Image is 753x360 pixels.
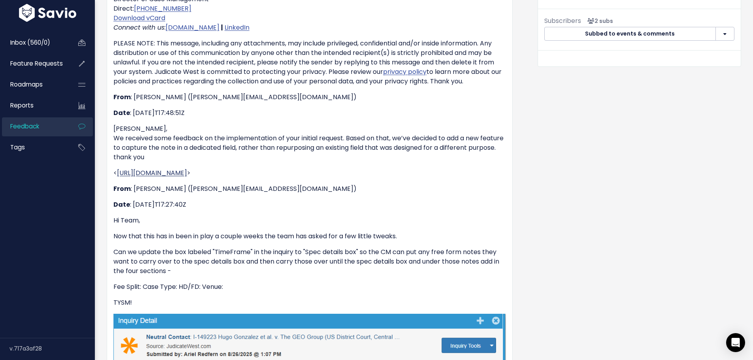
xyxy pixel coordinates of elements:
[10,143,25,151] span: Tags
[17,4,78,22] img: logo-white.9d6f32f41409.svg
[2,75,66,94] a: Roadmaps
[2,34,66,52] a: Inbox (560/0)
[2,55,66,73] a: Feature Requests
[10,122,39,130] span: Feedback
[584,17,613,25] span: <p><strong>Subscribers</strong><br><br> - Stacey Barry<br> - Tricia Sims<br> </p>
[113,39,506,86] p: PLEASE NOTE: This message, including any attachments, may include privileged, confidential and/or...
[544,27,716,41] button: Subbed to events & comments
[113,124,506,162] p: [PERSON_NAME], We received some feedback on the implementation of your initial request. Based on ...
[383,67,427,76] a: privacy policy
[113,92,506,102] p: : [PERSON_NAME] ([PERSON_NAME][EMAIL_ADDRESS][DOMAIN_NAME])
[113,23,164,32] em: Connect with us
[10,59,63,68] span: Feature Requests
[117,168,187,177] a: [URL][DOMAIN_NAME]
[2,138,66,156] a: Tags
[726,333,745,352] div: Open Intercom Messenger
[225,23,249,32] a: LinkedIn
[113,200,506,209] p: : [DATE]T17:27:40Z
[113,184,506,194] p: : [PERSON_NAME] ([PERSON_NAME][EMAIL_ADDRESS][DOMAIN_NAME])
[221,23,223,32] strong: |
[113,298,506,307] p: TYSM!
[113,200,130,209] strong: Date
[134,4,191,13] a: [PHONE_NUMBER]
[113,247,506,276] p: Can we update the box labeled "TimeFrame" in the inquiry to "Spec details box" so the CM can put ...
[166,23,219,32] a: [DOMAIN_NAME]
[2,117,66,136] a: Feedback
[10,38,50,47] span: Inbox (560/0)
[113,216,506,225] p: Hi Team,
[113,282,506,292] p: Fee Split: Case Type: HD/FD: Venue:
[2,96,66,115] a: Reports
[10,80,43,89] span: Roadmaps
[9,338,95,359] div: v.717a3af28
[113,184,131,193] strong: From
[113,168,506,178] p: < >
[10,101,34,109] span: Reports
[113,108,130,117] strong: Date
[113,92,131,102] strong: From
[113,108,506,118] p: : [DATE]T17:48:51Z
[113,13,165,23] a: Download vCard
[113,232,506,241] p: Now that this has in been in play a couple weeks the team has asked for a few little tweaks.
[544,16,581,25] span: Subscribers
